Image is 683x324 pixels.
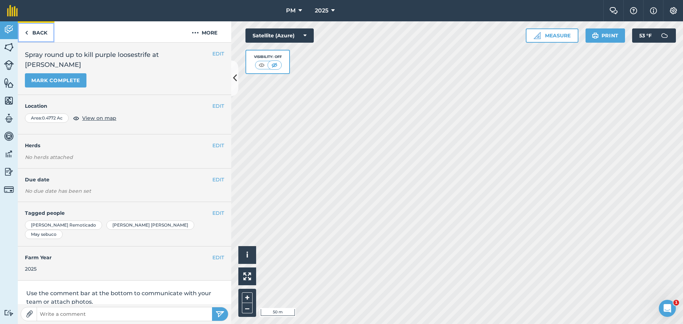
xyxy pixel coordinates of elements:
[609,7,618,14] img: Two speech bubbles overlapping with the left bubble in the forefront
[82,114,116,122] span: View on map
[4,149,14,159] img: svg+xml;base64,PD94bWwgdmVyc2lvbj0iMS4wIiBlbmNvZGluZz0idXRmLTgiPz4KPCEtLSBHZW5lcmF0b3I6IEFkb2JlIE...
[25,187,224,195] div: No due date has been set
[4,24,14,35] img: svg+xml;base64,PD94bWwgdmVyc2lvbj0iMS4wIiBlbmNvZGluZz0idXRmLTgiPz4KPCEtLSBHZW5lcmF0b3I6IEFkb2JlIE...
[73,114,79,122] img: svg+xml;base64,PHN2ZyB4bWxucz0iaHR0cDovL3d3dy53My5vcmcvMjAwMC9zdmciIHdpZHRoPSIxOCIgaGVpZ2h0PSIyNC...
[25,176,224,184] h4: Due date
[286,6,296,15] span: PM
[25,113,69,123] div: Area : 0.4772 Ac
[37,309,212,319] input: Write a comment
[242,303,253,313] button: –
[26,289,223,306] p: Use the comment bar at the bottom to communicate with your team or attach photos.
[650,6,657,15] img: svg+xml;base64,PHN2ZyB4bWxucz0iaHR0cDovL3d3dy53My5vcmcvMjAwMC9zdmciIHdpZHRoPSIxNyIgaGVpZ2h0PSIxNy...
[4,185,14,195] img: svg+xml;base64,PD94bWwgdmVyc2lvbj0iMS4wIiBlbmNvZGluZz0idXRmLTgiPz4KPCEtLSBHZW5lcmF0b3I6IEFkb2JlIE...
[25,265,224,273] div: 2025
[25,142,231,149] h4: Herds
[212,50,224,58] button: EDIT
[673,300,679,306] span: 1
[659,300,676,317] iframe: Intercom live chat
[639,28,652,43] span: 53 ° F
[212,209,224,217] button: EDIT
[178,21,231,42] button: More
[216,310,224,318] img: svg+xml;base64,PHN2ZyB4bWxucz0iaHR0cDovL3d3dy53My5vcmcvMjAwMC9zdmciIHdpZHRoPSIyNSIgaGVpZ2h0PSIyNC...
[245,28,314,43] button: Satellite (Azure)
[632,28,676,43] button: 53 °F
[212,176,224,184] button: EDIT
[629,7,638,14] img: A question mark icon
[669,7,678,14] img: A cog icon
[26,310,33,318] img: Paperclip icon
[25,153,231,161] em: No herds attached
[4,113,14,124] img: svg+xml;base64,PD94bWwgdmVyc2lvbj0iMS4wIiBlbmNvZGluZz0idXRmLTgiPz4KPCEtLSBHZW5lcmF0b3I6IEFkb2JlIE...
[25,73,86,87] button: Mark complete
[7,5,18,16] img: fieldmargin Logo
[4,166,14,177] img: svg+xml;base64,PD94bWwgdmVyc2lvbj0iMS4wIiBlbmNvZGluZz0idXRmLTgiPz4KPCEtLSBHZW5lcmF0b3I6IEFkb2JlIE...
[526,28,578,43] button: Measure
[586,28,625,43] button: Print
[270,62,279,69] img: svg+xml;base64,PHN2ZyB4bWxucz0iaHR0cDovL3d3dy53My5vcmcvMjAwMC9zdmciIHdpZHRoPSI1MCIgaGVpZ2h0PSI0MC...
[25,254,224,261] h4: Farm Year
[4,78,14,88] img: svg+xml;base64,PHN2ZyB4bWxucz0iaHR0cDovL3d3dy53My5vcmcvMjAwMC9zdmciIHdpZHRoPSI1NiIgaGVpZ2h0PSI2MC...
[25,230,63,239] div: May sebuco
[25,102,224,110] h4: Location
[254,54,282,60] div: Visibility: Off
[4,131,14,142] img: svg+xml;base64,PD94bWwgdmVyc2lvbj0iMS4wIiBlbmNvZGluZz0idXRmLTgiPz4KPCEtLSBHZW5lcmF0b3I6IEFkb2JlIE...
[25,28,28,37] img: svg+xml;base64,PHN2ZyB4bWxucz0iaHR0cDovL3d3dy53My5vcmcvMjAwMC9zdmciIHdpZHRoPSI5IiBoZWlnaHQ9IjI0Ii...
[592,31,599,40] img: svg+xml;base64,PHN2ZyB4bWxucz0iaHR0cDovL3d3dy53My5vcmcvMjAwMC9zdmciIHdpZHRoPSIxOSIgaGVpZ2h0PSIyNC...
[246,250,248,259] span: i
[4,309,14,316] img: svg+xml;base64,PD94bWwgdmVyc2lvbj0iMS4wIiBlbmNvZGluZz0idXRmLTgiPz4KPCEtLSBHZW5lcmF0b3I6IEFkb2JlIE...
[4,42,14,53] img: svg+xml;base64,PHN2ZyB4bWxucz0iaHR0cDovL3d3dy53My5vcmcvMjAwMC9zdmciIHdpZHRoPSI1NiIgaGVpZ2h0PSI2MC...
[106,221,194,230] div: [PERSON_NAME] [PERSON_NAME]
[18,21,54,42] a: Back
[315,6,328,15] span: 2025
[212,142,224,149] button: EDIT
[257,62,266,69] img: svg+xml;base64,PHN2ZyB4bWxucz0iaHR0cDovL3d3dy53My5vcmcvMjAwMC9zdmciIHdpZHRoPSI1MCIgaGVpZ2h0PSI0MC...
[73,114,116,122] button: View on map
[4,60,14,70] img: svg+xml;base64,PD94bWwgdmVyc2lvbj0iMS4wIiBlbmNvZGluZz0idXRmLTgiPz4KPCEtLSBHZW5lcmF0b3I6IEFkb2JlIE...
[25,221,102,230] div: [PERSON_NAME] Remoticado
[212,254,224,261] button: EDIT
[534,32,541,39] img: Ruler icon
[212,102,224,110] button: EDIT
[243,272,251,280] img: Four arrows, one pointing top left, one top right, one bottom right and the last bottom left
[657,28,672,43] img: svg+xml;base64,PD94bWwgdmVyc2lvbj0iMS4wIiBlbmNvZGluZz0idXRmLTgiPz4KPCEtLSBHZW5lcmF0b3I6IEFkb2JlIE...
[242,292,253,303] button: +
[4,95,14,106] img: svg+xml;base64,PHN2ZyB4bWxucz0iaHR0cDovL3d3dy53My5vcmcvMjAwMC9zdmciIHdpZHRoPSI1NiIgaGVpZ2h0PSI2MC...
[25,50,224,70] h2: Spray round up to kill purple loosestrife at [PERSON_NAME]
[238,246,256,264] button: i
[25,209,224,217] h4: Tagged people
[192,28,199,37] img: svg+xml;base64,PHN2ZyB4bWxucz0iaHR0cDovL3d3dy53My5vcmcvMjAwMC9zdmciIHdpZHRoPSIyMCIgaGVpZ2h0PSIyNC...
